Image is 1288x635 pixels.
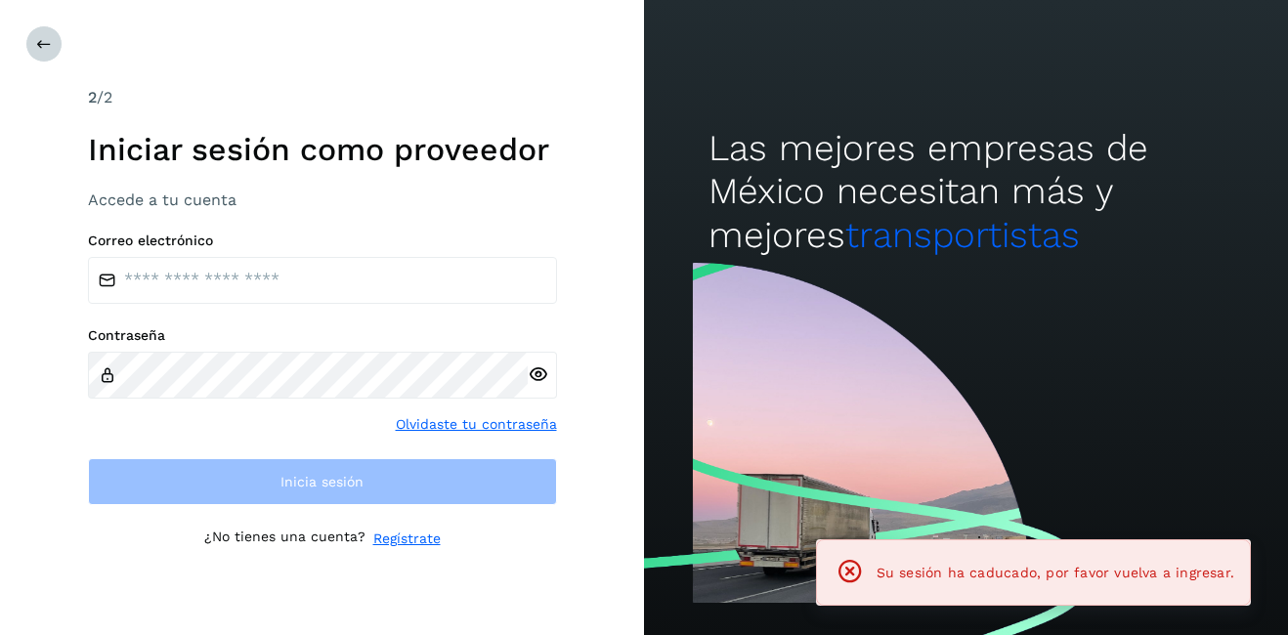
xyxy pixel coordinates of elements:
[877,565,1234,580] span: Su sesión ha caducado, por favor vuelva a ingresar.
[88,131,557,168] h1: Iniciar sesión como proveedor
[373,529,441,549] a: Regístrate
[280,475,364,488] span: Inicia sesión
[708,127,1224,257] h2: Las mejores empresas de México necesitan más y mejores
[204,529,365,549] p: ¿No tienes una cuenta?
[88,88,97,106] span: 2
[88,190,557,209] h3: Accede a tu cuenta
[88,86,557,109] div: /2
[845,214,1080,256] span: transportistas
[396,414,557,435] a: Olvidaste tu contraseña
[88,327,557,344] label: Contraseña
[88,458,557,505] button: Inicia sesión
[88,233,557,249] label: Correo electrónico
